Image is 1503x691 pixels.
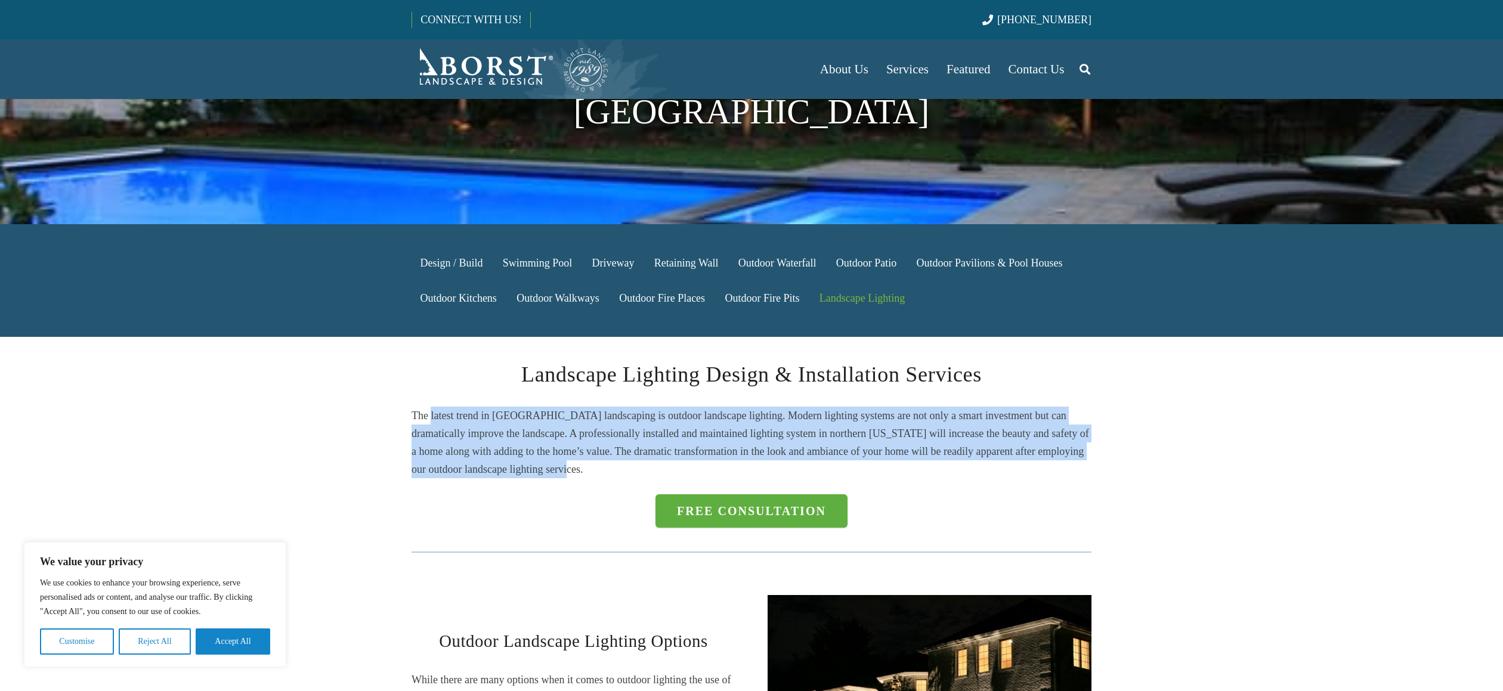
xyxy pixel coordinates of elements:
[811,39,877,99] a: About Us
[412,45,610,93] a: Borst-Logo
[412,358,1091,391] h2: Landscape Lighting Design & Installation Services
[611,280,714,315] a: Outdoor Fire Places
[1009,62,1065,76] span: Contact Us
[1000,39,1074,99] a: Contact Us
[877,39,938,99] a: Services
[412,628,735,654] h3: Outdoor Landscape Lighting Options
[508,280,608,315] a: Outdoor Walkways
[645,246,726,281] a: Retaining Wall
[119,628,191,655] button: Reject All
[1073,54,1097,84] a: Search
[196,628,270,655] button: Accept All
[40,628,114,655] button: Customise
[24,542,286,667] div: We value your privacy
[412,407,1091,478] p: The latest trend in [GEOGRAPHIC_DATA] landscaping is outdoor landscape lighting. Modern lighting ...
[412,5,530,34] a: CONNECT WITH US!
[820,62,868,76] span: About Us
[886,62,929,76] span: Services
[947,62,990,76] span: Featured
[655,494,848,528] a: Free Consultation
[997,14,1091,26] span: [PHONE_NUMBER]
[827,246,905,281] a: Outdoor Patio
[908,246,1071,281] a: Outdoor Pavilions & Pool Houses
[716,280,808,315] a: Outdoor Fire Pits
[40,576,270,619] p: We use cookies to enhance your browsing experience, serve personalised ads or content, and analys...
[412,280,505,315] a: Outdoor Kitchens
[811,280,913,315] a: Landscape Lighting
[982,14,1091,26] a: [PHONE_NUMBER]
[412,246,491,281] a: Design / Build
[729,246,824,281] a: Outdoor Waterfall
[40,554,270,569] p: We value your privacy
[494,246,580,281] a: Swimming Pool
[938,39,999,99] a: Featured
[583,246,643,281] a: Driveway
